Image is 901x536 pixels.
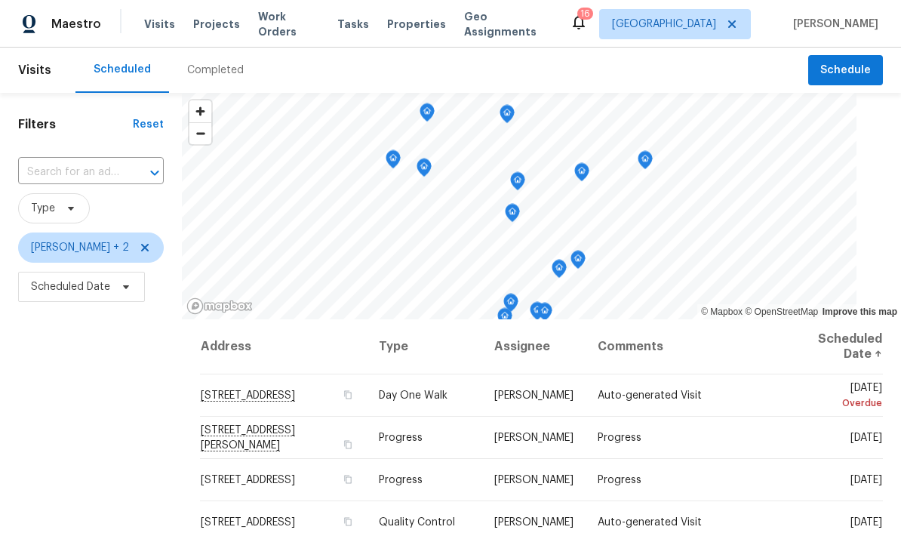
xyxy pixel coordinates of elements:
a: Mapbox homepage [186,297,253,315]
div: Map marker [417,159,432,182]
th: Comments [586,319,791,374]
span: [DATE] [850,517,882,528]
span: Projects [193,17,240,32]
a: Improve this map [823,307,897,317]
span: [STREET_ADDRESS] [201,517,295,528]
span: Tasks [337,19,369,29]
button: Copy Address [341,473,355,486]
span: Visits [18,54,51,87]
span: [PERSON_NAME] [494,433,574,443]
span: Progress [598,475,641,485]
span: Auto-generated Visit [598,390,702,401]
button: Zoom in [189,100,211,122]
span: [DATE] [802,383,882,411]
div: Map marker [386,150,401,174]
div: Reset [133,117,164,132]
a: OpenStreetMap [745,307,818,317]
h1: Filters [18,117,133,132]
div: Map marker [500,105,515,128]
div: Map marker [505,204,520,227]
th: Assignee [482,319,586,374]
span: [PERSON_NAME] + 2 [31,240,129,255]
span: Type [31,201,55,216]
button: Zoom out [189,122,211,144]
div: Map marker [497,308,512,331]
button: Open [144,162,165,183]
span: [PERSON_NAME] [494,390,574,401]
div: Map marker [570,251,586,274]
div: 16 [580,6,590,21]
canvas: Map [182,93,856,319]
span: Progress [598,433,641,443]
span: Geo Assignments [464,9,552,39]
th: Type [367,319,482,374]
button: Copy Address [341,388,355,402]
span: Maestro [51,17,101,32]
button: Schedule [808,55,883,86]
span: Progress [379,475,423,485]
span: [PERSON_NAME] [494,517,574,528]
span: Quality Control [379,517,455,528]
button: Copy Address [341,515,355,528]
div: Completed [187,63,244,78]
th: Address [200,319,367,374]
div: Map marker [510,172,525,196]
div: Overdue [802,396,882,411]
button: Copy Address [341,438,355,451]
div: Map marker [420,103,435,127]
span: Zoom out [189,123,211,144]
a: Mapbox [701,307,743,317]
span: [GEOGRAPHIC_DATA] [612,17,716,32]
div: Map marker [552,260,567,283]
span: Progress [379,433,423,443]
span: Properties [387,17,446,32]
span: Schedule [820,61,871,80]
span: Scheduled Date [31,279,110,294]
div: Map marker [503,294,518,317]
span: [PERSON_NAME] [494,475,574,485]
span: Visits [144,17,175,32]
span: Auto-generated Visit [598,517,702,528]
span: Day One Walk [379,390,447,401]
input: Search for an address... [18,161,121,184]
div: Map marker [537,303,552,326]
span: [PERSON_NAME] [787,17,878,32]
div: Scheduled [94,62,151,77]
span: [STREET_ADDRESS] [201,475,295,485]
th: Scheduled Date ↑ [790,319,883,374]
div: Map marker [638,151,653,174]
span: [DATE] [850,475,882,485]
div: Map marker [530,302,545,325]
span: [DATE] [850,433,882,443]
div: Map marker [574,163,589,186]
span: Work Orders [258,9,319,39]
